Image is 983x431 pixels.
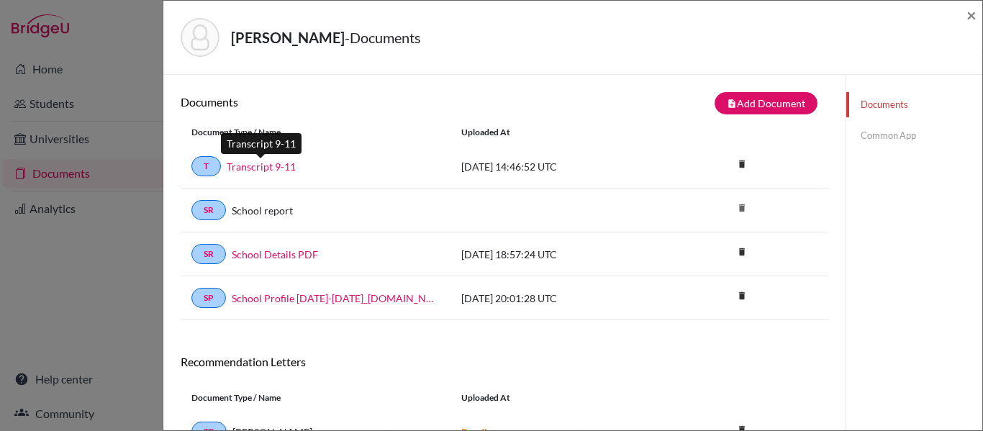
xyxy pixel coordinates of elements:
[966,4,977,25] span: ×
[232,247,318,262] a: School Details PDF
[221,133,302,154] div: Transcript 9-11
[181,95,504,109] h6: Documents
[450,391,666,404] div: Uploaded at
[181,126,450,139] div: Document Type / Name
[450,291,666,306] div: [DATE] 20:01:28 UTC
[731,153,753,175] i: delete
[731,155,753,175] a: delete
[846,123,982,148] a: Common App
[731,287,753,307] a: delete
[450,126,666,139] div: Uploaded at
[727,99,737,109] i: note_add
[227,159,296,174] a: Transcript 9-11
[191,156,221,176] a: T
[731,243,753,263] a: delete
[232,203,293,218] a: School report
[450,247,666,262] div: [DATE] 18:57:24 UTC
[846,92,982,117] a: Documents
[966,6,977,24] button: Close
[715,92,817,114] button: note_addAdd Document
[231,29,345,46] strong: [PERSON_NAME]
[731,197,753,219] i: delete
[181,391,450,404] div: Document Type / Name
[181,355,828,368] h6: Recommendation Letters
[191,288,226,308] a: SP
[450,159,666,174] div: [DATE] 14:46:52 UTC
[232,291,440,306] a: School Profile [DATE]-[DATE]_[DOMAIN_NAME]_wide
[191,200,226,220] a: SR
[731,241,753,263] i: delete
[191,244,226,264] a: SR
[731,285,753,307] i: delete
[345,29,421,46] span: - Documents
